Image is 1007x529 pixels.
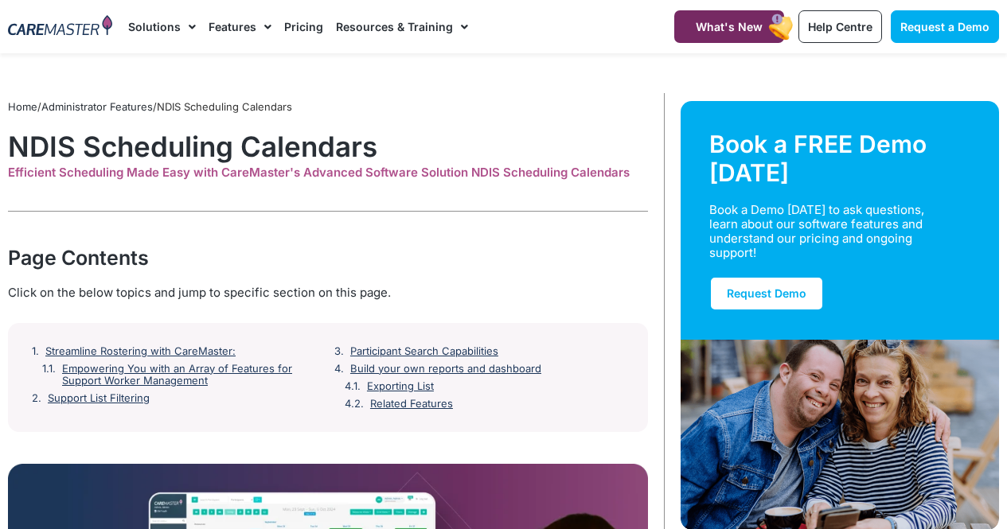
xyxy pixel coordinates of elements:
[709,276,824,311] a: Request Demo
[45,345,236,358] a: Streamline Rostering with CareMaster:
[157,100,292,113] span: NDIS Scheduling Calendars
[8,165,648,180] div: Efficient Scheduling Made Easy with CareMaster's Advanced Software Solution NDIS Scheduling Calen...
[48,392,150,405] a: Support List Filtering
[808,20,872,33] span: Help Centre
[41,100,153,113] a: Administrator Features
[62,363,322,387] a: Empowering You with an Array of Features for Support Worker Management
[696,20,763,33] span: What's New
[891,10,999,43] a: Request a Demo
[370,398,453,410] a: Related Features
[8,130,648,163] h1: NDIS Scheduling Calendars
[727,286,806,300] span: Request Demo
[350,363,541,375] a: Build your own reports and dashboard
[367,380,434,393] a: Exporting List
[674,10,784,43] a: What's New
[8,100,292,113] span: / /
[900,20,989,33] span: Request a Demo
[709,130,970,187] div: Book a FREE Demo [DATE]
[350,345,498,358] a: Participant Search Capabilities
[798,10,882,43] a: Help Centre
[8,15,112,38] img: CareMaster Logo
[8,243,648,272] div: Page Contents
[709,203,952,260] div: Book a Demo [DATE] to ask questions, learn about our software features and understand our pricing...
[8,284,648,301] div: Click on the below topics and jump to specific section on this page.
[8,100,37,113] a: Home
